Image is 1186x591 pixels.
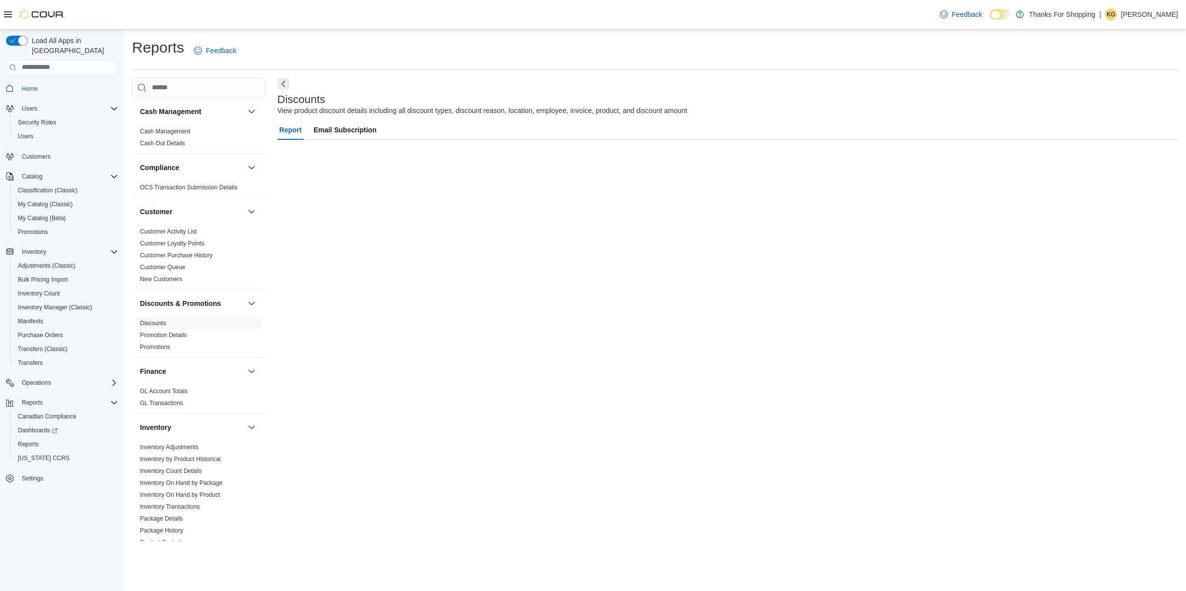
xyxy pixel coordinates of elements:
a: Manifests [14,315,47,327]
a: Inventory by Product Historical [140,456,221,463]
a: Settings [18,473,47,484]
span: GL Transactions [140,399,183,407]
button: Settings [2,471,122,485]
span: Promotions [14,226,118,238]
button: Inventory Count [10,287,122,300]
button: Operations [18,377,55,389]
a: Customer Loyalty Points [140,240,204,247]
button: Users [10,129,122,143]
a: Discounts [140,320,166,327]
a: GL Transactions [140,400,183,407]
span: Customers [18,150,118,163]
span: Transfers (Classic) [14,343,118,355]
div: Discounts & Promotions [132,317,265,357]
a: Dashboards [10,423,122,437]
span: Customers [22,153,51,161]
button: Inventory [18,246,50,258]
span: Inventory Manager (Classic) [14,301,118,313]
span: Operations [22,379,51,387]
button: Compliance [140,163,244,173]
span: Inventory by Product Historical [140,455,221,463]
a: Inventory Count Details [140,468,202,474]
span: Operations [18,377,118,389]
button: Next [277,78,289,90]
h3: Inventory [140,422,171,432]
div: Compliance [132,181,265,197]
button: Finance [246,365,258,377]
button: Cash Management [140,107,244,117]
a: Feedback [190,41,240,60]
button: Reports [2,396,122,410]
span: Customer Loyalty Points [140,239,204,247]
a: Home [18,83,42,95]
span: Home [22,85,38,93]
span: Purchase Orders [18,331,63,339]
div: Finance [132,385,265,413]
span: Transfers (Classic) [18,345,67,353]
span: Customer Activity List [140,228,197,236]
span: Canadian Compliance [14,411,118,422]
a: Users [14,130,37,142]
p: [PERSON_NAME] [1121,8,1178,20]
button: Canadian Compliance [10,410,122,423]
span: Cash Out Details [140,139,185,147]
span: Inventory On Hand by Package [140,479,223,487]
span: Inventory Count Details [140,467,202,475]
a: Customer Activity List [140,228,197,235]
span: Customer Queue [140,263,185,271]
span: Classification (Classic) [18,186,78,194]
a: Dashboards [14,424,62,436]
span: [US_STATE] CCRS [18,454,69,462]
span: Security Roles [18,118,56,126]
a: Inventory Manager (Classic) [14,301,96,313]
button: Users [18,103,41,115]
button: Cash Management [246,106,258,118]
button: My Catalog (Classic) [10,197,122,211]
h3: Discounts & Promotions [140,298,221,308]
span: Users [22,105,37,113]
button: Transfers [10,356,122,370]
a: Feedback [936,4,986,24]
a: Product Expirations [140,539,192,546]
a: Promotions [14,226,52,238]
a: Adjustments (Classic) [14,260,79,272]
button: Classification (Classic) [10,183,122,197]
a: Inventory On Hand by Product [140,491,220,498]
button: Catalog [2,170,122,183]
button: [US_STATE] CCRS [10,451,122,465]
button: Bulk Pricing Import [10,273,122,287]
a: Inventory Adjustments [140,444,198,451]
a: Customer Queue [140,264,185,271]
span: Promotion Details [140,331,187,339]
span: Catalog [18,171,118,182]
a: Transfers (Classic) [14,343,71,355]
button: Discounts & Promotions [246,297,258,309]
div: Cash Management [132,125,265,153]
button: Reports [18,397,47,409]
button: Customer [246,206,258,218]
button: Operations [2,376,122,390]
span: Home [18,82,118,95]
span: Manifests [14,315,118,327]
a: [US_STATE] CCRS [14,452,73,464]
span: My Catalog (Beta) [18,214,66,222]
button: Home [2,81,122,96]
span: Dashboards [18,426,58,434]
a: Classification (Classic) [14,184,82,196]
span: Package History [140,527,183,534]
a: Customers [18,151,55,163]
span: Inventory [18,246,118,258]
span: Settings [22,474,43,482]
a: My Catalog (Beta) [14,212,70,224]
button: Inventory [246,421,258,433]
a: Promotions [140,344,170,351]
h3: Cash Management [140,107,201,117]
span: Security Roles [14,117,118,128]
button: Inventory Manager (Classic) [10,300,122,314]
button: Discounts & Promotions [140,298,244,308]
span: Inventory Manager (Classic) [18,303,92,311]
span: Bulk Pricing Import [14,274,118,286]
span: Feedback [952,9,982,19]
